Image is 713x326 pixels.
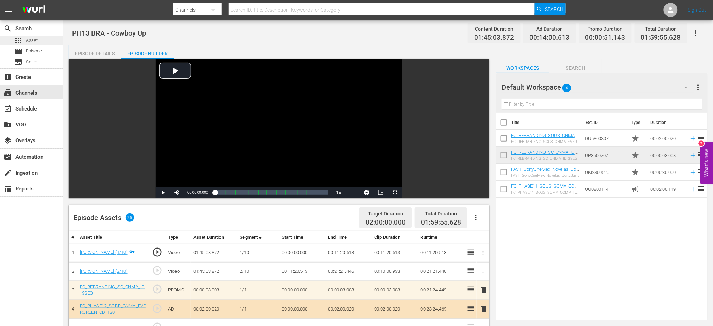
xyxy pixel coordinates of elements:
span: 00:14:00.613 [530,34,570,42]
a: [PERSON_NAME] (2/10) [80,269,128,274]
div: Promo Duration [585,24,625,34]
span: Workspaces [496,64,549,73]
span: movie [14,47,23,56]
td: UP3500707 [583,147,629,164]
span: reorder [697,168,706,176]
div: Episode Details [69,45,121,62]
button: Episode Builder [121,45,174,59]
button: delete [479,285,488,295]
a: FC_REBRANDING_SC_CNMA_ID_3SEG [80,284,145,296]
span: Series [26,58,39,65]
div: Episode Assets [74,213,134,222]
span: 00:00:00.000 [187,190,208,194]
td: 00:21:21.446 [418,262,464,281]
button: Fullscreen [388,187,402,198]
td: 1/1 [237,300,279,319]
td: OU5800307 [583,130,629,147]
svg: Add to Episode [689,134,697,142]
svg: Add to Episode [689,168,697,176]
span: reorder [697,184,706,193]
span: Overlays [4,136,12,145]
a: FC_PHASE11_SOUS_SOMX_COMP_TRAILER_CD_120_AD [511,183,578,194]
span: Create [4,73,12,81]
th: Segment # [237,231,279,244]
button: Open Feedback Widget [700,142,713,184]
a: [PERSON_NAME] (1/10) [80,250,128,255]
span: 01:59:55.628 [641,34,681,42]
th: # [69,231,77,244]
td: 4 [69,300,77,319]
td: 3 [69,281,77,300]
td: 00:23:24.469 [418,300,464,319]
button: Episode Details [69,45,121,59]
span: Promo [631,134,640,143]
td: 00:02:00.020 [191,300,237,319]
span: Ingestion [4,169,12,177]
span: reorder [697,151,706,159]
td: 00:00:00.000 [279,300,325,319]
button: Playback Rate [332,187,346,198]
span: movie_filter [4,153,12,161]
div: Episode Builder [121,45,174,62]
th: Duration [647,113,689,132]
a: FAST_SonyOneMex_Novelas_DonaBarbara_Ph6_30 [511,167,579,177]
div: 2 [699,141,704,146]
td: 00:02:00.020 [325,300,372,319]
span: Episode [26,48,42,55]
button: Jump To Time [360,187,374,198]
div: Video Player [156,59,402,198]
span: Reports [4,184,12,193]
a: FC_PHASE12_SOBR_CNMA_EVERGREEN_CD_120 [80,303,146,315]
th: Start Time [279,231,325,244]
td: 00:00:03.003 [648,147,687,164]
svg: Add to Episode [689,151,697,159]
span: 01:45:03.872 [474,34,514,42]
button: delete [479,304,488,314]
td: OM2800520 [583,164,629,181]
td: 00:11:20.513 [418,244,464,262]
span: play_circle_outline [152,247,163,257]
td: AD [165,300,191,319]
td: 00:11:20.513 [279,262,325,281]
span: menu [4,6,13,14]
div: Total Duration [641,24,681,34]
td: 00:21:21.446 [325,262,372,281]
button: Picture-in-Picture [374,187,388,198]
th: Title [511,113,581,132]
button: Mute [170,187,184,198]
td: 00:00:03.003 [325,281,372,300]
th: Runtime [418,231,464,244]
td: 00:11:20.513 [325,244,372,262]
button: Play [156,187,170,198]
div: FC_PHASE11_SOUS_SOMX_COMP_TRAILER_CD_120_AD [511,190,579,195]
span: play_circle_outline [152,303,163,314]
span: delete [479,286,488,294]
td: 00:11:20.513 [371,244,418,262]
td: 00:02:00.149 [648,181,687,198]
span: Search [545,3,564,15]
span: delete [479,305,488,313]
div: Content Duration [474,24,514,34]
div: FC_REBRANDING_SC_CNMA_ID_3SEG [511,156,579,161]
td: 00:00:03.003 [191,281,237,300]
td: 00:00:30.000 [648,164,687,181]
td: 00:00:00.000 [279,281,325,300]
td: 00:21:24.449 [418,281,464,300]
span: Promo [631,168,640,176]
td: 2 [69,262,77,281]
span: Asset [14,36,23,45]
span: 01:59:55.628 [421,218,461,226]
td: Video [165,244,191,262]
div: Default Workspace [502,77,694,97]
a: FC_REBRANDING_SC_CNMA_ID_3SEG [511,150,579,160]
span: 4 [563,81,572,95]
span: Search [549,64,602,73]
th: Ext. ID [581,113,627,132]
button: more_vert [694,79,702,96]
th: End Time [325,231,372,244]
div: FC_REBRANDING_SOUS_CNMA_EVERGREEN_ODESSSA_120SEG_ORIGINAL [511,139,579,144]
svg: Add to Episode [689,185,697,193]
div: Progress Bar [215,190,328,195]
td: 1/10 [237,244,279,262]
td: PROMO [165,281,191,300]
